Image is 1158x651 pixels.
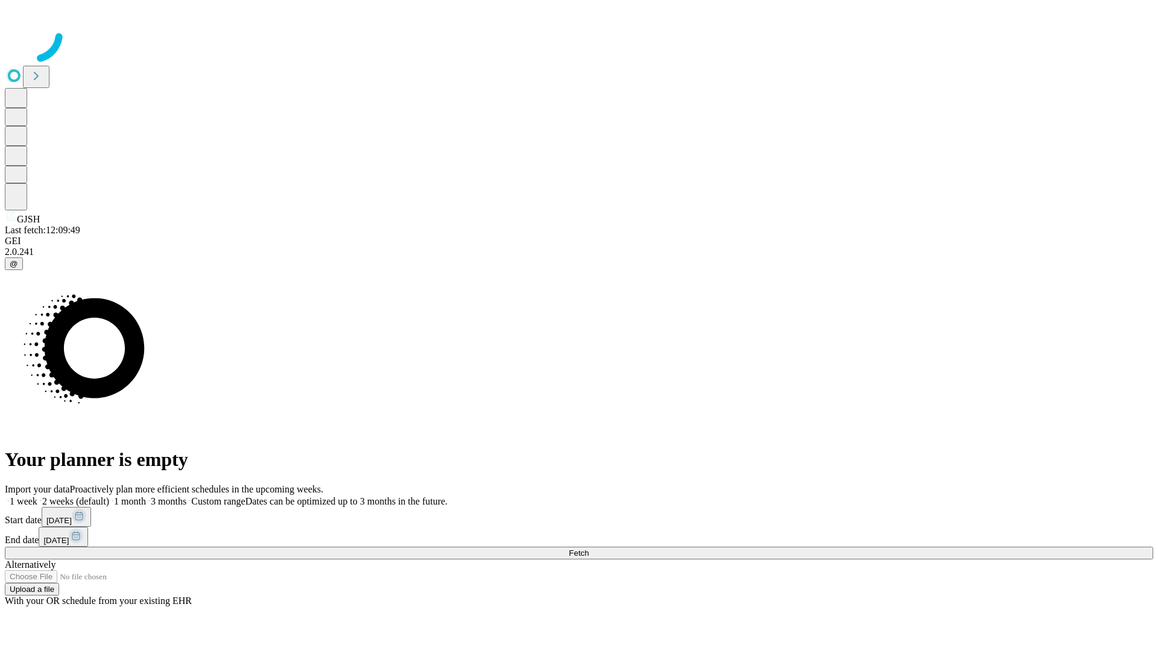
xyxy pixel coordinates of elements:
[43,536,69,545] span: [DATE]
[17,214,40,224] span: GJSH
[5,484,70,494] span: Import your data
[569,549,589,558] span: Fetch
[10,496,37,506] span: 1 week
[5,547,1153,559] button: Fetch
[42,507,91,527] button: [DATE]
[151,496,186,506] span: 3 months
[46,516,72,525] span: [DATE]
[245,496,448,506] span: Dates can be optimized up to 3 months in the future.
[70,484,323,494] span: Proactively plan more efficient schedules in the upcoming weeks.
[5,225,80,235] span: Last fetch: 12:09:49
[114,496,146,506] span: 1 month
[5,257,23,270] button: @
[5,236,1153,247] div: GEI
[5,527,1153,547] div: End date
[5,583,59,596] button: Upload a file
[5,448,1153,471] h1: Your planner is empty
[5,247,1153,257] div: 2.0.241
[5,559,55,570] span: Alternatively
[5,507,1153,527] div: Start date
[39,527,88,547] button: [DATE]
[5,596,192,606] span: With your OR schedule from your existing EHR
[191,496,245,506] span: Custom range
[42,496,109,506] span: 2 weeks (default)
[10,259,18,268] span: @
